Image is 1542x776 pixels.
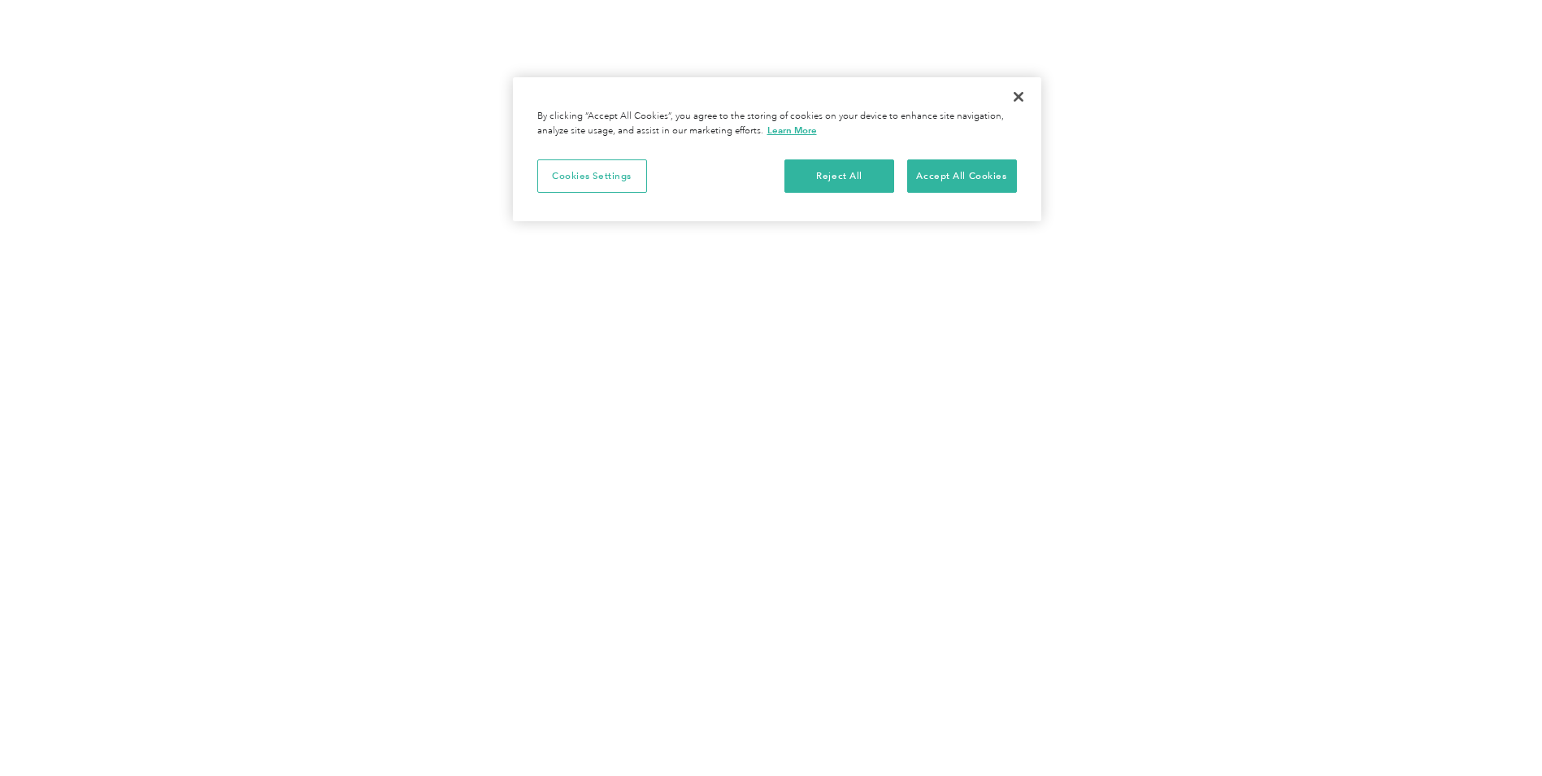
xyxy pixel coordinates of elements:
[1001,79,1036,115] button: Close
[537,159,647,194] button: Cookies Settings
[513,77,1041,221] div: Cookie banner
[767,124,817,136] a: More information about your privacy, opens in a new tab
[537,110,1017,138] div: By clicking “Accept All Cookies”, you agree to the storing of cookies on your device to enhance s...
[784,159,894,194] button: Reject All
[907,159,1017,194] button: Accept All Cookies
[513,77,1041,221] div: Privacy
